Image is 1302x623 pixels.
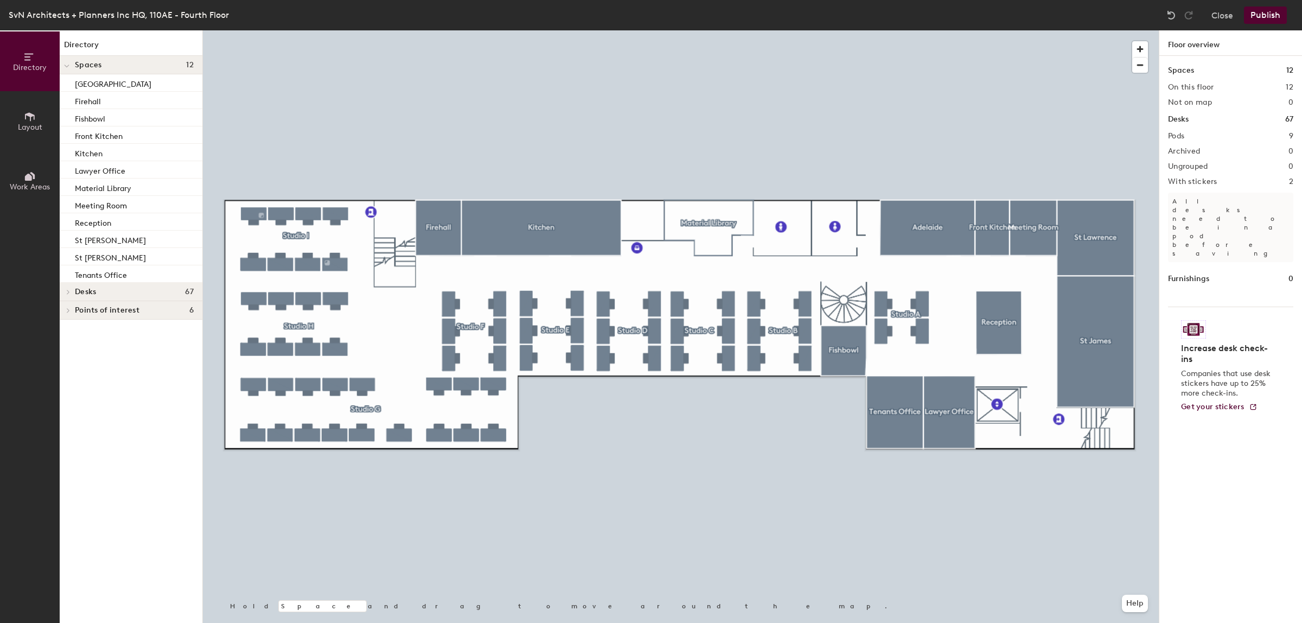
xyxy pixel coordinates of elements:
h1: Directory [60,39,202,56]
p: Reception [75,215,111,228]
h1: Furnishings [1168,273,1209,285]
h1: 67 [1285,113,1293,125]
p: Tenants Office [75,268,127,280]
h2: On this floor [1168,83,1214,92]
button: Close [1211,7,1233,24]
img: Undo [1166,10,1177,21]
h1: 12 [1286,65,1293,77]
h4: Increase desk check-ins [1181,343,1274,365]
button: Help [1122,595,1148,612]
p: Lawyer Office [75,163,125,176]
span: Desks [75,288,96,296]
span: Layout [18,123,42,132]
p: St [PERSON_NAME] [75,233,146,245]
span: Spaces [75,61,102,69]
span: Work Areas [10,182,50,192]
img: Redo [1183,10,1194,21]
h2: 9 [1289,132,1293,141]
h2: Ungrouped [1168,162,1208,171]
h1: 0 [1288,273,1293,285]
h2: With stickers [1168,177,1217,186]
div: SvN Architects + Planners Inc HQ, 110AE - Fourth Floor [9,8,229,22]
h2: 0 [1288,98,1293,107]
p: Fishbowl [75,111,105,124]
h1: Spaces [1168,65,1194,77]
span: 12 [186,61,194,69]
p: Firehall [75,94,101,106]
span: 67 [185,288,194,296]
p: Companies that use desk stickers have up to 25% more check-ins. [1181,369,1274,398]
span: 6 [189,306,194,315]
h2: Archived [1168,147,1200,156]
h2: 0 [1288,147,1293,156]
span: Points of interest [75,306,139,315]
h1: Floor overview [1159,30,1302,56]
p: St [PERSON_NAME] [75,250,146,263]
p: Material Library [75,181,131,193]
h2: 0 [1288,162,1293,171]
h1: Desks [1168,113,1189,125]
p: All desks need to be in a pod before saving [1168,193,1293,262]
h2: 2 [1289,177,1293,186]
h2: Pods [1168,132,1184,141]
span: Get your stickers [1181,402,1244,411]
p: Front Kitchen [75,129,123,141]
a: Get your stickers [1181,403,1258,412]
p: Meeting Room [75,198,127,211]
button: Publish [1244,7,1287,24]
span: Directory [13,63,47,72]
h2: Not on map [1168,98,1212,107]
p: [GEOGRAPHIC_DATA] [75,77,151,89]
img: Sticker logo [1181,320,1206,339]
p: Kitchen [75,146,103,158]
h2: 12 [1286,83,1293,92]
